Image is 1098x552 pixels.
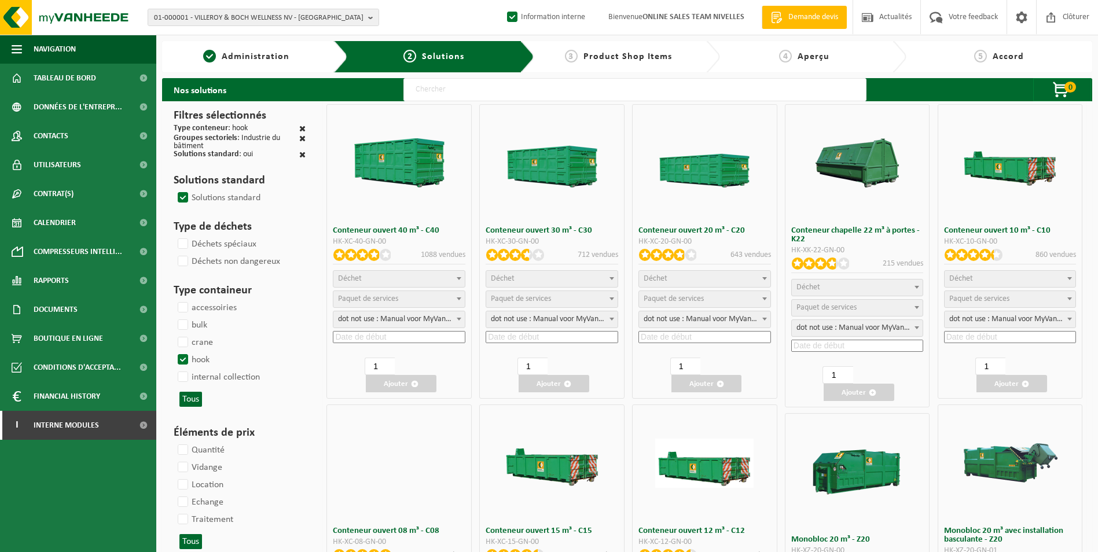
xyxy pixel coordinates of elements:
[655,439,754,488] img: HK-XC-12-GN-00
[1033,78,1091,101] button: 0
[486,226,618,235] h3: Conteneur ouvert 30 m³ - C30
[403,78,866,101] input: Chercher
[638,331,771,343] input: Date de début
[944,238,1077,246] div: HK-XC-10-GN-00
[179,392,202,407] button: Tous
[949,274,973,283] span: Déchet
[333,527,465,535] h3: Conteneur ouvert 08 m³ - C08
[791,319,924,337] span: dot not use : Manual voor MyVanheede
[503,439,601,488] img: HK-XC-15-GN-00
[792,320,923,336] span: dot not use : Manual voor MyVanheede
[333,238,465,246] div: HK-XC-40-GN-00
[808,138,906,187] img: HK-XK-22-GN-00
[34,93,122,122] span: Données de l'entrepr...
[578,249,618,261] p: 712 vendues
[403,50,416,62] span: 2
[730,249,771,261] p: 643 vendues
[175,351,210,369] label: hook
[333,331,465,343] input: Date de début
[949,295,1009,303] span: Paquet de services
[670,358,700,375] input: 1
[350,138,449,187] img: HK-XC-40-GN-00
[638,238,771,246] div: HK-XC-20-GN-00
[179,534,202,549] button: Tous
[174,134,299,150] div: : Industrie du bâtiment
[791,535,924,544] h3: Monobloc 20 m³ - Z20
[486,527,618,535] h3: Conteneur ouvert 15 m³ - C15
[338,274,362,283] span: Déchet
[639,311,770,327] span: dot not use : Manual voor MyVanheede
[175,299,237,317] label: accessoiries
[12,411,22,440] span: I
[175,476,223,494] label: Location
[175,511,233,528] label: Traitement
[168,50,325,64] a: 1Administration
[976,375,1047,392] button: Ajouter
[34,122,68,150] span: Contacts
[638,538,771,546] div: HK-XC-12-GN-00
[174,150,239,159] span: Solutions standard
[174,218,306,235] h3: Type de déchets
[565,50,578,62] span: 3
[486,538,618,546] div: HK-XC-15-GN-00
[175,459,222,476] label: Vidange
[638,311,771,328] span: dot not use : Manual voor MyVanheede
[162,78,238,101] h2: Nos solutions
[174,150,253,160] div: : oui
[34,266,69,295] span: Rapports
[366,375,436,392] button: Ajouter
[34,353,121,382] span: Conditions d'accepta...
[365,358,395,375] input: 1
[34,208,76,237] span: Calendrier
[491,295,551,303] span: Paquet de services
[486,331,618,343] input: Date de début
[175,369,260,386] label: internal collection
[203,50,216,62] span: 1
[338,295,398,303] span: Paquet de services
[944,311,1077,328] span: dot not use : Manual voor MyVanheede
[655,138,754,187] img: HK-XC-20-GN-00
[791,340,924,352] input: Date de début
[421,249,465,261] p: 1088 vendues
[519,375,589,392] button: Ajouter
[333,226,465,235] h3: Conteneur ouvert 40 m³ - C40
[944,331,1077,343] input: Date de début
[1064,82,1076,93] span: 0
[34,150,81,179] span: Utilisateurs
[333,311,465,327] span: dot not use : Manual voor MyVanheede
[174,134,237,142] span: Groupes sectoriels
[1035,249,1076,261] p: 860 vendues
[642,13,744,21] strong: ONLINE SALES TEAM NIVELLES
[540,50,697,64] a: 3Product Shop Items
[491,274,515,283] span: Déchet
[796,283,820,292] span: Déchet
[174,124,228,133] span: Type conteneur
[175,441,225,459] label: Quantité
[726,50,883,64] a: 4Aperçu
[34,179,74,208] span: Contrat(s)
[945,311,1076,327] span: dot not use : Manual voor MyVanheede
[333,538,465,546] div: HK-XC-08-GN-00
[174,124,248,134] div: : hook
[154,9,363,27] span: 01-000001 - VILLEROY & BOCH WELLNESS NV - [GEOGRAPHIC_DATA]
[175,494,223,511] label: Echange
[961,138,1059,187] img: HK-XC-10-GN-00
[912,50,1086,64] a: 5Accord
[34,411,99,440] span: Interne modules
[883,257,923,270] p: 215 vendues
[644,274,667,283] span: Déchet
[779,50,792,62] span: 4
[175,235,256,253] label: Déchets spéciaux
[944,527,1077,544] h3: Monobloc 20 m³ avec installation basculante - Z20
[993,52,1024,61] span: Accord
[34,237,122,266] span: Compresseurs intelli...
[961,439,1059,488] img: HK-XZ-20-GN-01
[174,172,306,189] h3: Solutions standard
[175,253,280,270] label: Déchets non dangereux
[34,64,96,93] span: Tableau de bord
[638,527,771,535] h3: Conteneur ouvert 12 m³ - C12
[505,9,585,26] label: Information interne
[34,324,103,353] span: Boutique en ligne
[808,422,906,521] img: HK-XZ-20-GN-00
